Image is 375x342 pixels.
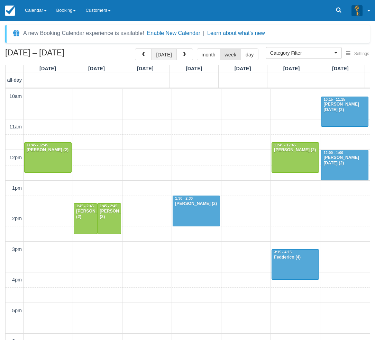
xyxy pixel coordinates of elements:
[9,93,22,99] span: 10am
[203,30,204,36] span: |
[266,47,342,59] button: Category Filter
[175,201,218,207] div: [PERSON_NAME] (2)
[274,143,295,147] span: 11:45 - 12:45
[354,51,369,56] span: Settings
[76,204,94,208] span: 1:45 - 2:45
[241,48,258,60] button: day
[323,98,345,101] span: 10:15 - 11:15
[351,5,363,16] img: A3
[274,147,317,153] div: [PERSON_NAME] (2)
[12,185,22,191] span: 1pm
[74,203,97,234] a: 1:45 - 2:45[PERSON_NAME] (2)
[197,48,220,60] button: month
[9,124,22,129] span: 11am
[12,277,22,282] span: 4pm
[24,142,72,173] a: 11:45 - 12:45[PERSON_NAME] (2)
[39,66,56,71] span: [DATE]
[274,255,317,260] div: Fedderico (4)
[272,142,319,173] a: 11:45 - 12:45[PERSON_NAME] (2)
[88,66,105,71] span: [DATE]
[207,30,265,36] a: Learn about what's new
[151,48,176,60] button: [DATE]
[332,66,349,71] span: [DATE]
[186,66,202,71] span: [DATE]
[342,49,373,59] button: Settings
[321,97,368,127] a: 10:15 - 11:15[PERSON_NAME][DATE] (2)
[26,147,70,153] div: [PERSON_NAME] (2)
[274,250,292,254] span: 3:15 - 4:15
[283,66,300,71] span: [DATE]
[220,48,241,60] button: week
[323,155,366,166] div: [PERSON_NAME][DATE] (2)
[5,6,15,16] img: checkfront-main-nav-mini-logo.png
[97,203,121,234] a: 1:45 - 2:45[PERSON_NAME] (2)
[321,150,368,180] a: 12:00 - 1:00[PERSON_NAME][DATE] (2)
[173,196,220,226] a: 1:30 - 2:30[PERSON_NAME] (2)
[12,216,22,221] span: 2pm
[99,209,119,220] div: [PERSON_NAME] (2)
[27,143,48,147] span: 11:45 - 12:45
[323,151,343,155] span: 12:00 - 1:00
[12,308,22,313] span: 5pm
[23,29,144,37] div: A new Booking Calendar experience is available!
[9,155,22,160] span: 12pm
[323,102,366,113] div: [PERSON_NAME][DATE] (2)
[5,48,93,61] h2: [DATE] – [DATE]
[147,30,200,37] button: Enable New Calendar
[100,204,117,208] span: 1:45 - 2:45
[175,197,193,200] span: 1:30 - 2:30
[137,66,154,71] span: [DATE]
[235,66,251,71] span: [DATE]
[76,209,95,220] div: [PERSON_NAME] (2)
[272,249,319,280] a: 3:15 - 4:15Fedderico (4)
[12,246,22,252] span: 3pm
[270,49,333,56] span: Category Filter
[7,77,22,83] span: all-day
